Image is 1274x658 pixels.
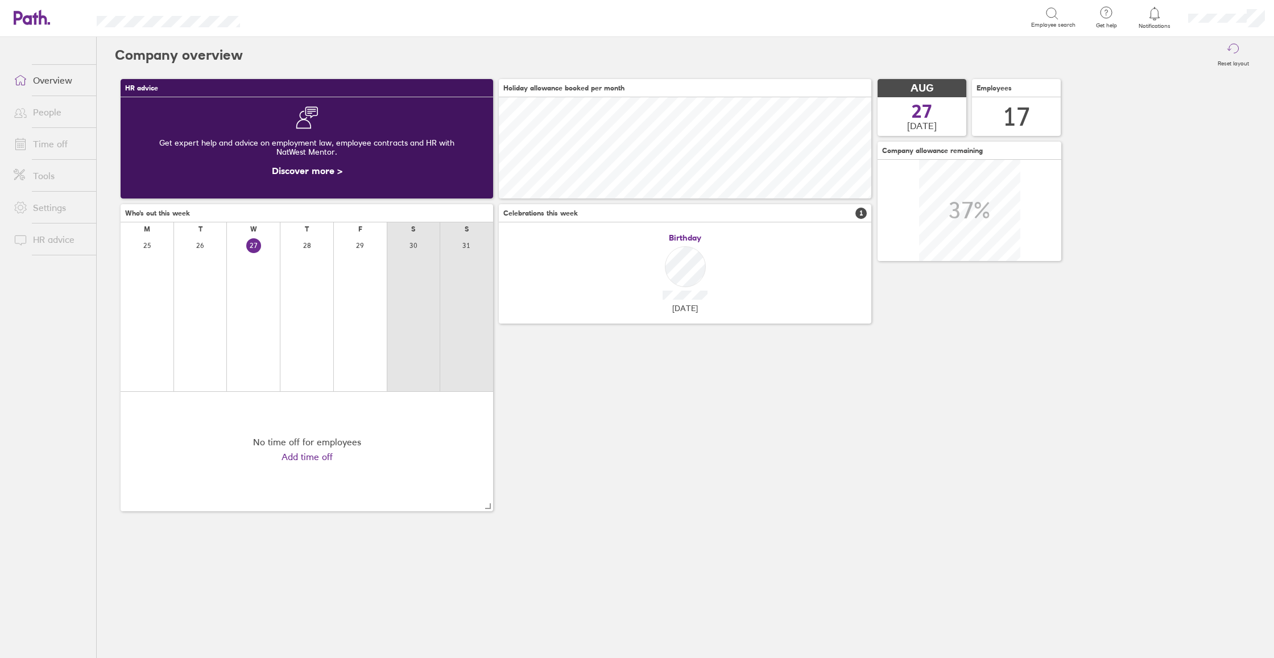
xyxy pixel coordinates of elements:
[282,452,333,462] a: Add time off
[503,84,624,92] span: Holiday allowance booked per month
[1136,6,1173,30] a: Notifications
[503,209,578,217] span: Celebrations this week
[411,225,415,233] div: S
[977,84,1012,92] span: Employees
[5,164,96,187] a: Tools
[5,133,96,155] a: Time off
[1211,37,1256,73] button: Reset layout
[5,101,96,123] a: People
[358,225,362,233] div: F
[672,304,698,313] span: [DATE]
[271,12,300,22] div: Search
[1088,22,1125,29] span: Get help
[253,437,361,447] div: No time off for employees
[1136,23,1173,30] span: Notifications
[198,225,202,233] div: T
[669,233,701,242] span: Birthday
[882,147,983,155] span: Company allowance remaining
[5,196,96,219] a: Settings
[130,129,484,165] div: Get expert help and advice on employment law, employee contracts and HR with NatWest Mentor.
[1211,57,1256,67] label: Reset layout
[250,225,257,233] div: W
[125,84,158,92] span: HR advice
[5,228,96,251] a: HR advice
[907,121,937,131] span: [DATE]
[465,225,469,233] div: S
[1031,22,1076,28] span: Employee search
[911,82,933,94] span: AUG
[912,102,932,121] span: 27
[5,69,96,92] a: Overview
[144,225,150,233] div: M
[125,209,190,217] span: Who's out this week
[115,37,243,73] h2: Company overview
[272,165,342,176] a: Discover more >
[855,208,867,219] span: 1
[305,225,309,233] div: T
[1003,102,1030,131] div: 17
